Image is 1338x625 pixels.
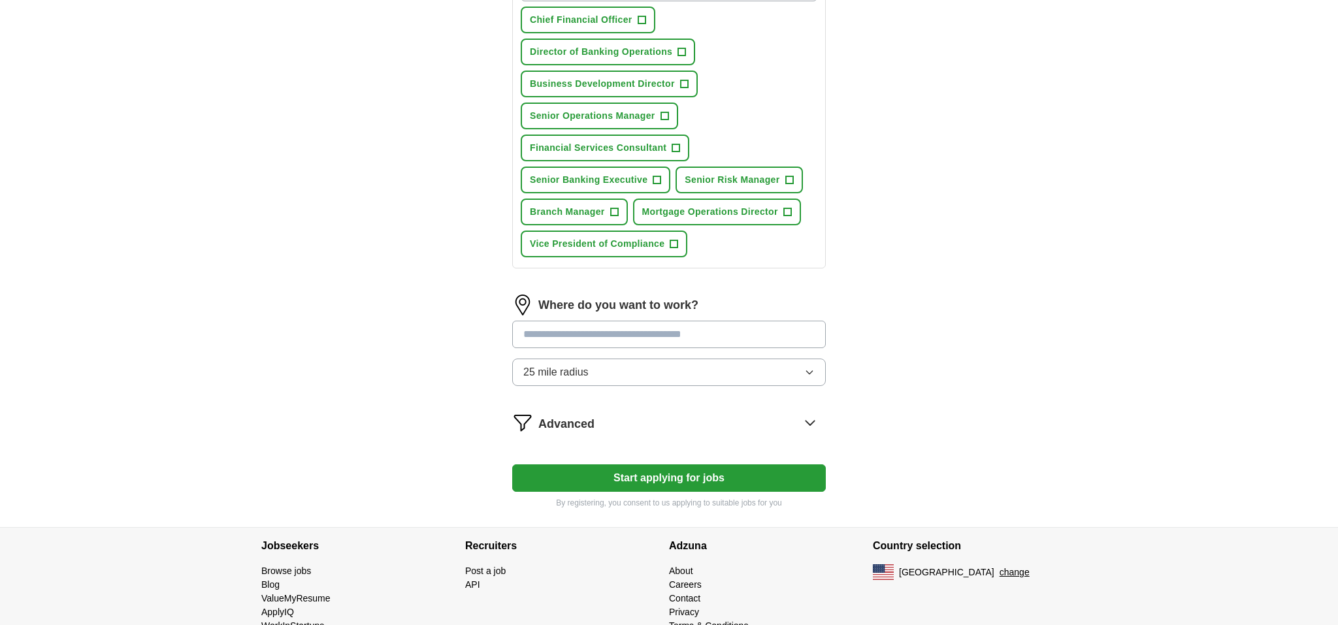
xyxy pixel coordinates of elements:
[530,237,664,251] span: Vice President of Compliance
[521,199,628,225] button: Branch Manager
[512,359,826,386] button: 25 mile radius
[261,579,280,590] a: Blog
[676,167,802,193] button: Senior Risk Manager
[523,364,589,380] span: 25 mile radius
[465,566,506,576] a: Post a job
[261,607,294,617] a: ApplyIQ
[685,173,779,187] span: Senior Risk Manager
[899,566,994,579] span: [GEOGRAPHIC_DATA]
[521,71,698,97] button: Business Development Director
[530,109,655,123] span: Senior Operations Manager
[538,415,595,433] span: Advanced
[873,564,894,580] img: US flag
[261,593,331,603] a: ValueMyResume
[669,566,693,576] a: About
[669,579,702,590] a: Careers
[521,103,678,129] button: Senior Operations Manager
[530,205,605,219] span: Branch Manager
[512,497,826,509] p: By registering, you consent to us applying to suitable jobs for you
[512,412,533,433] img: filter
[521,135,689,161] button: Financial Services Consultant
[530,141,666,155] span: Financial Services Consultant
[669,607,699,617] a: Privacy
[633,199,801,225] button: Mortgage Operations Director
[530,13,632,27] span: Chief Financial Officer
[512,464,826,492] button: Start applying for jobs
[521,167,670,193] button: Senior Banking Executive
[530,173,647,187] span: Senior Banking Executive
[642,205,778,219] span: Mortgage Operations Director
[873,528,1077,564] h4: Country selection
[530,45,672,59] span: Director of Banking Operations
[521,39,695,65] button: Director of Banking Operations
[669,593,700,603] a: Contact
[1000,566,1030,579] button: change
[530,77,675,91] span: Business Development Director
[261,566,311,576] a: Browse jobs
[538,296,698,314] label: Where do you want to work?
[465,579,480,590] a: API
[521,7,655,33] button: Chief Financial Officer
[521,231,687,257] button: Vice President of Compliance
[512,295,533,315] img: location.png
